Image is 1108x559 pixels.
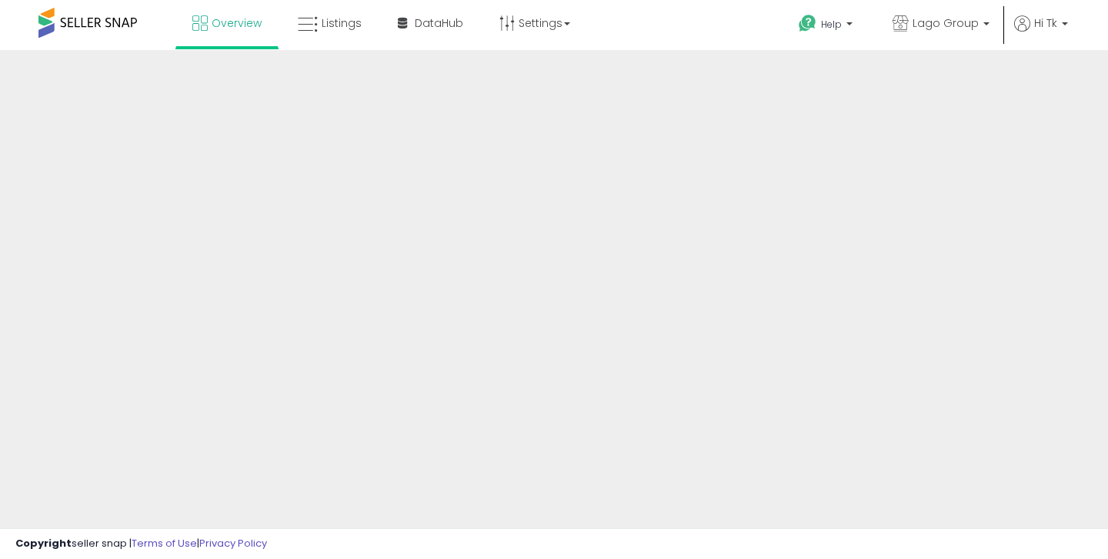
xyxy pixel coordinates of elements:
[798,14,817,33] i: Get Help
[415,15,463,31] span: DataHub
[199,536,267,551] a: Privacy Policy
[913,15,979,31] span: Lago Group
[786,2,868,50] a: Help
[212,15,262,31] span: Overview
[821,18,842,31] span: Help
[1014,15,1068,50] a: Hi Tk
[322,15,362,31] span: Listings
[15,536,72,551] strong: Copyright
[15,537,267,551] div: seller snap | |
[1034,15,1057,31] span: Hi Tk
[132,536,197,551] a: Terms of Use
